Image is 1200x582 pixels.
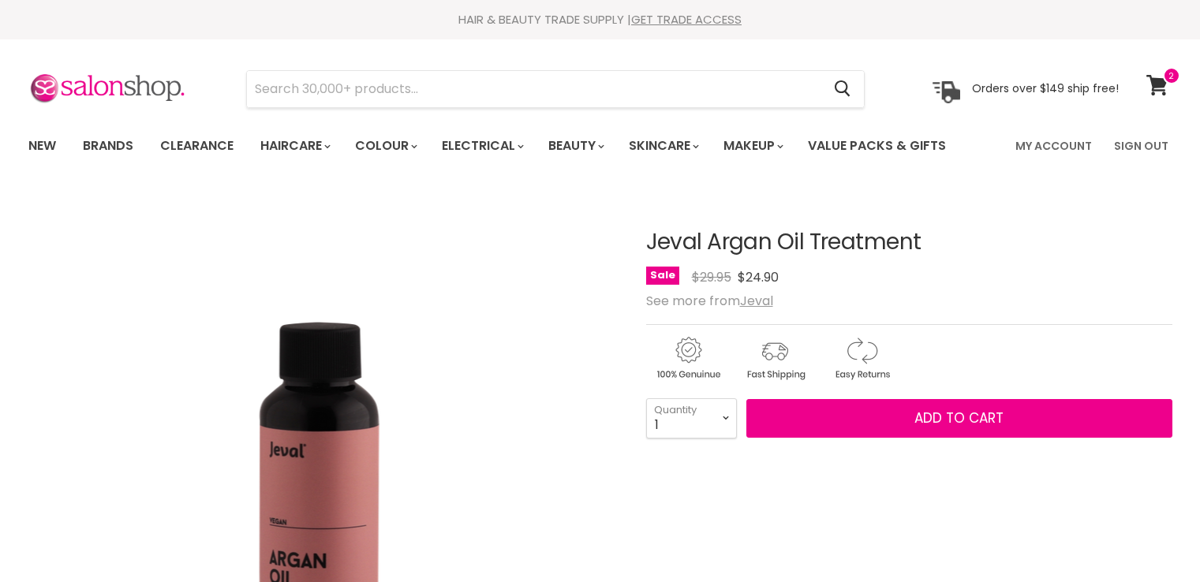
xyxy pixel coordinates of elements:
[733,334,817,382] img: shipping.gif
[1105,129,1178,162] a: Sign Out
[249,129,340,162] a: Haircare
[796,129,958,162] a: Value Packs & Gifts
[343,129,427,162] a: Colour
[17,129,68,162] a: New
[1121,508,1184,566] iframe: Gorgias live chat messenger
[820,334,903,382] img: returns.gif
[646,334,730,382] img: genuine.gif
[1006,129,1101,162] a: My Account
[246,70,865,108] form: Product
[646,292,773,310] span: See more from
[738,268,779,286] span: $24.90
[247,71,822,107] input: Search
[646,230,1172,255] h1: Jeval Argan Oil Treatment
[646,398,737,438] select: Quantity
[17,123,982,169] ul: Main menu
[617,129,708,162] a: Skincare
[9,12,1192,28] div: HAIR & BEAUTY TRADE SUPPLY |
[430,129,533,162] a: Electrical
[536,129,614,162] a: Beauty
[740,292,773,310] a: Jeval
[148,129,245,162] a: Clearance
[822,71,864,107] button: Search
[972,81,1119,95] p: Orders over $149 ship free!
[914,409,1004,427] span: Add to cart
[631,11,742,28] a: GET TRADE ACCESS
[746,399,1172,438] button: Add to cart
[646,267,679,285] span: Sale
[9,123,1192,169] nav: Main
[712,129,793,162] a: Makeup
[692,268,731,286] span: $29.95
[71,129,145,162] a: Brands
